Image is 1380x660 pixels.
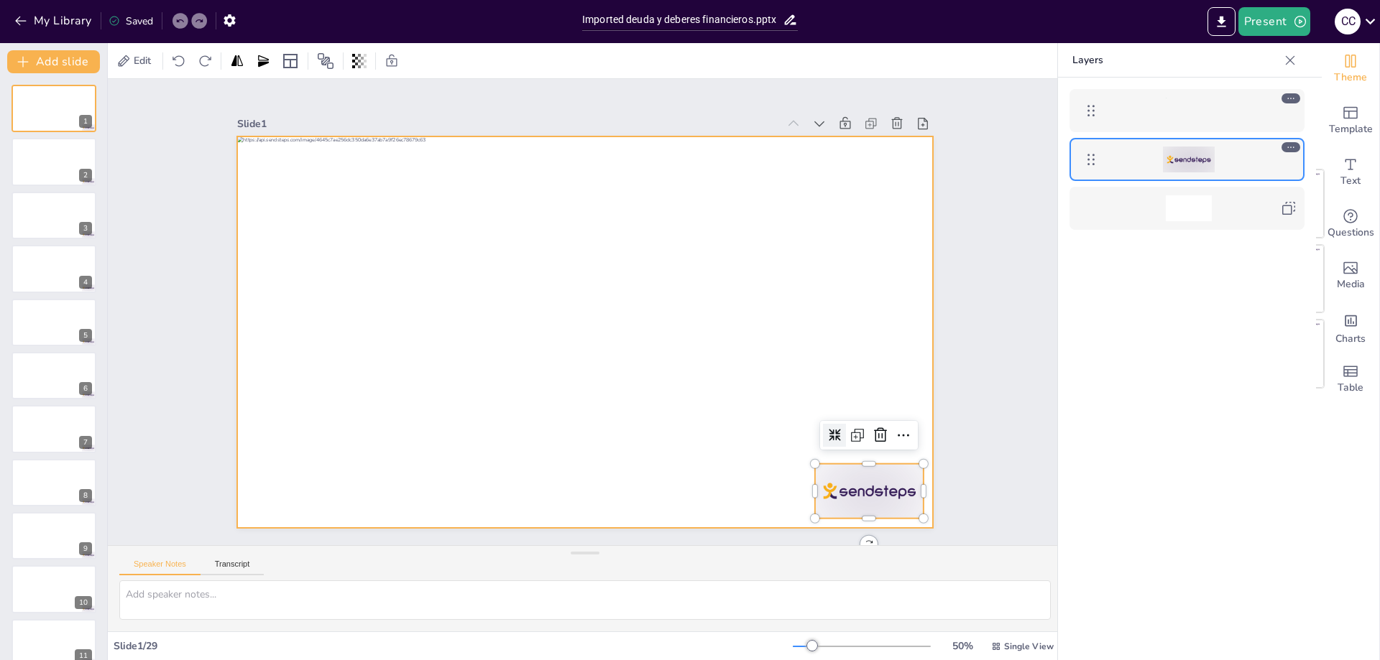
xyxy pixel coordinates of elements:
[7,50,100,73] button: Add slide
[1335,9,1361,34] div: C C
[11,565,96,613] div: 10
[11,245,96,292] div: 4
[1004,641,1054,652] span: Single View
[79,276,92,289] div: 4
[11,138,96,185] div: 2
[79,329,92,342] div: 5
[79,542,92,555] div: 9
[582,9,783,30] input: Insert title
[1335,7,1361,36] button: C C
[79,489,92,502] div: 8
[1334,70,1367,85] span: Theme
[109,14,153,28] div: Saved
[1322,198,1379,250] div: Get real-time input from your audience
[1207,7,1236,36] button: Export to PowerPoint
[1069,89,1305,132] div: https://api.sendsteps.com/image/4645c7ae256dc350da6e37ab7a9f26ec78679c63
[1322,147,1379,198] div: Add text boxes
[79,169,92,182] div: 2
[1322,95,1379,147] div: Add ready made slides
[79,115,92,128] div: 1
[79,436,92,449] div: 7
[75,596,92,609] div: 10
[279,50,302,73] div: Layout
[11,85,96,132] div: 1
[201,559,264,575] button: Transcript
[1338,380,1363,396] span: Table
[11,192,96,239] div: 3
[1335,331,1366,347] span: Charts
[1238,7,1310,36] button: Present
[1322,302,1379,353] div: Add charts and graphs
[11,405,96,452] div: 7
[1340,173,1361,189] span: Text
[1322,43,1379,95] div: Change the overall theme
[79,222,92,235] div: 3
[11,352,96,399] div: 6
[1328,225,1374,241] span: Questions
[11,512,96,559] div: 9
[11,299,96,346] div: 5
[1069,138,1305,181] div: https://cdn.sendsteps.com/images/logo/sendsteps_logo_white.pnghttps://cdn.sendsteps.com/images/lo...
[1072,43,1279,78] p: Layers
[1322,353,1379,405] div: Add a table
[114,639,793,653] div: Slide 1 / 29
[119,559,201,575] button: Speaker Notes
[1329,121,1373,137] span: Template
[1322,250,1379,302] div: Add images, graphics, shapes or video
[11,9,98,32] button: My Library
[646,101,929,576] div: Slide 1
[1337,276,1365,292] span: Media
[131,54,154,68] span: Edit
[317,52,334,70] span: Position
[79,382,92,395] div: 6
[945,639,980,653] div: 50 %
[11,459,96,506] div: 8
